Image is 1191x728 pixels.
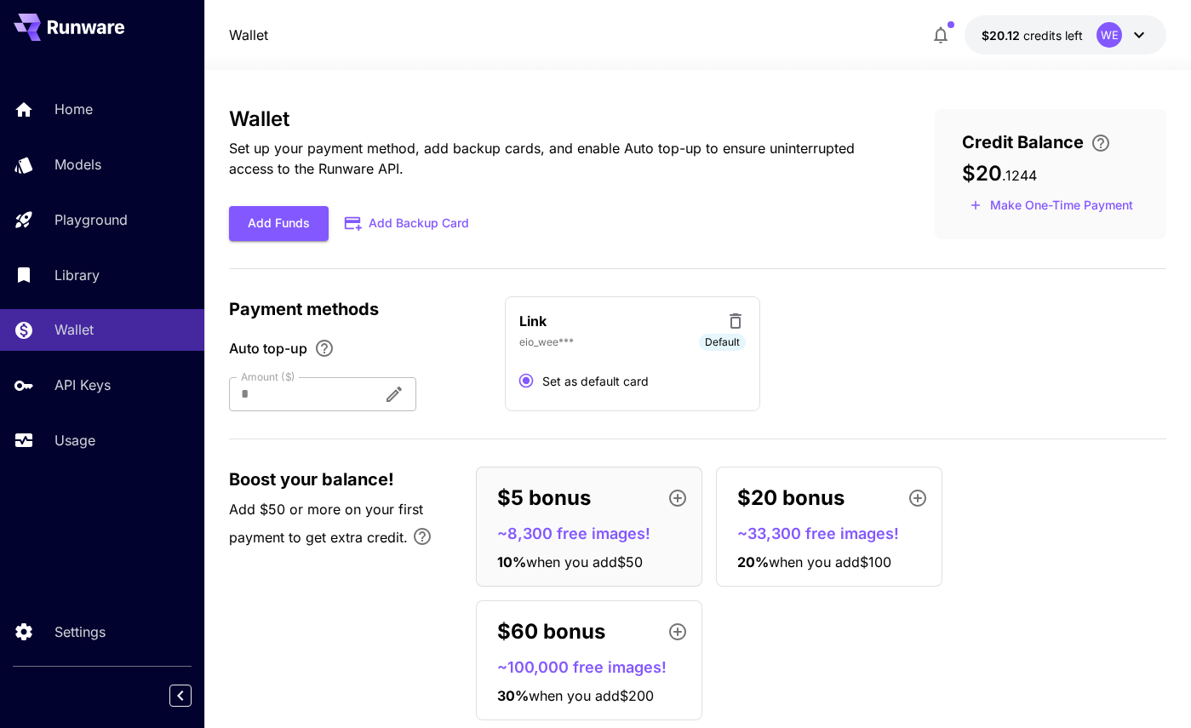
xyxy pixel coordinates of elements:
[982,28,1023,43] span: $20.12
[54,99,93,119] p: Home
[519,311,547,331] p: Link
[229,107,880,131] h3: Wallet
[497,616,605,647] p: $60 bonus
[229,25,268,45] nav: breadcrumb
[1023,28,1083,43] span: credits left
[497,656,695,679] p: ~100,000 free images!
[982,26,1083,44] div: $20.1244
[329,207,487,240] button: Add Backup Card
[229,25,268,45] a: Wallet
[497,522,695,545] p: ~8,300 free images!
[962,192,1141,219] button: Make a one-time, non-recurring payment
[1002,167,1037,184] span: . 1244
[737,553,769,570] span: 20 %
[229,296,484,322] p: Payment methods
[497,553,526,570] span: 10 %
[54,319,94,340] p: Wallet
[241,370,295,384] label: Amount ($)
[497,687,529,704] span: 30 %
[699,335,746,350] span: Default
[169,685,192,707] button: Collapse sidebar
[307,338,341,358] button: Enable Auto top-up to ensure uninterrupted service. We'll automatically bill the chosen amount wh...
[405,519,439,553] button: Bonus applies only to your first payment, up to 30% on the first $1,000.
[54,622,106,642] p: Settings
[229,138,880,179] p: Set up your payment method, add backup cards, and enable Auto top-up to ensure uninterrupted acce...
[497,483,591,513] p: $5 bonus
[962,161,1002,186] span: $20
[526,553,643,570] span: when you add $50
[529,687,654,704] span: when you add $200
[737,483,845,513] p: $20 bonus
[1084,133,1118,153] button: Enter your card details and choose an Auto top-up amount to avoid service interruptions. We'll au...
[54,375,111,395] p: API Keys
[54,430,95,450] p: Usage
[542,372,649,390] span: Set as default card
[1097,22,1122,48] div: WE
[54,209,128,230] p: Playground
[737,522,935,545] p: ~33,300 free images!
[229,467,394,492] span: Boost your balance!
[182,680,204,711] div: Collapse sidebar
[229,338,307,358] span: Auto top-up
[965,15,1166,54] button: $20.1244WE
[229,206,329,241] button: Add Funds
[54,265,100,285] p: Library
[962,129,1084,155] span: Credit Balance
[769,553,891,570] span: when you add $100
[54,154,101,175] p: Models
[229,501,423,546] span: Add $50 or more on your first payment to get extra credit.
